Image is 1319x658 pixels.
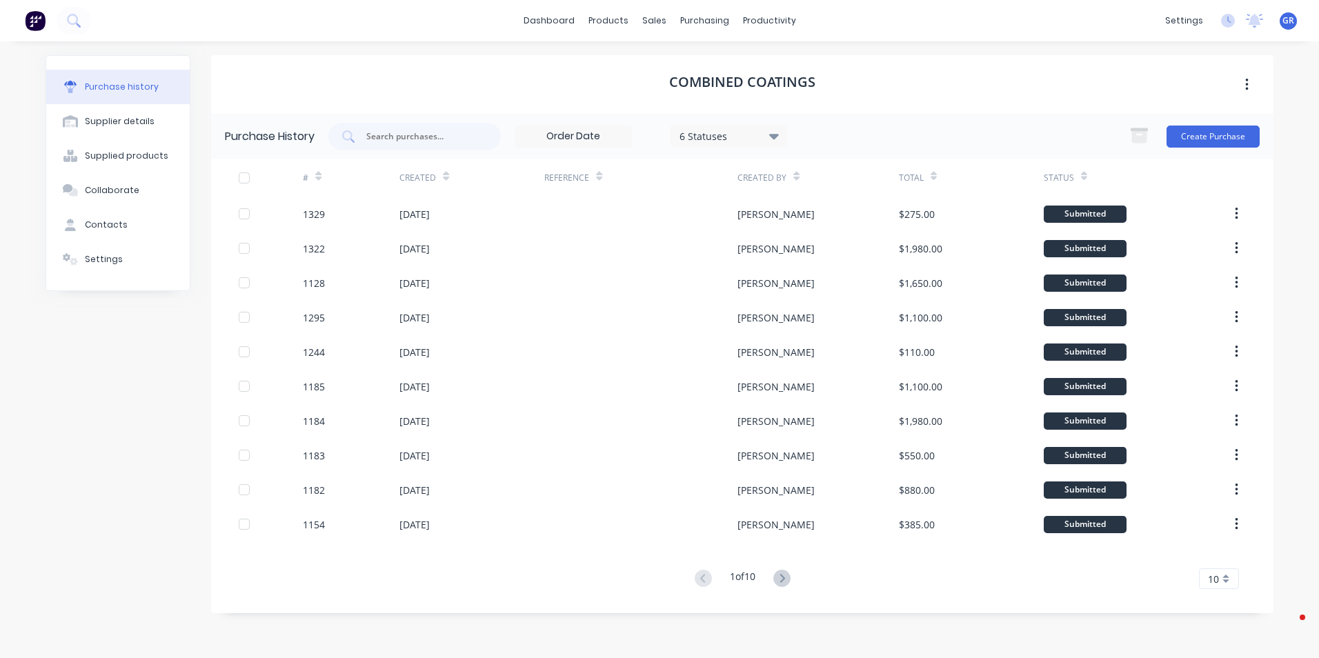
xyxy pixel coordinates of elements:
[303,241,325,256] div: 1322
[515,126,631,147] input: Order Date
[303,172,308,184] div: #
[736,10,803,31] div: productivity
[399,345,430,359] div: [DATE]
[303,517,325,532] div: 1154
[899,310,942,325] div: $1,100.00
[399,276,430,290] div: [DATE]
[46,104,190,139] button: Supplier details
[1044,240,1127,257] div: Submitted
[544,172,589,184] div: Reference
[899,448,935,463] div: $550.00
[303,483,325,497] div: 1182
[737,207,815,221] div: [PERSON_NAME]
[899,345,935,359] div: $110.00
[1044,206,1127,223] div: Submitted
[635,10,673,31] div: sales
[730,569,755,589] div: 1 of 10
[1282,14,1294,27] span: GR
[899,379,942,394] div: $1,100.00
[1044,481,1127,499] div: Submitted
[899,207,935,221] div: $275.00
[1044,343,1127,361] div: Submitted
[899,517,935,532] div: $385.00
[85,81,159,93] div: Purchase history
[517,10,582,31] a: dashboard
[1167,126,1260,148] button: Create Purchase
[399,172,436,184] div: Created
[737,241,815,256] div: [PERSON_NAME]
[737,414,815,428] div: [PERSON_NAME]
[582,10,635,31] div: products
[669,74,815,90] h1: Combined Coatings
[737,379,815,394] div: [PERSON_NAME]
[399,379,430,394] div: [DATE]
[1272,611,1305,644] iframe: Intercom live chat
[899,276,942,290] div: $1,650.00
[399,414,430,428] div: [DATE]
[399,310,430,325] div: [DATE]
[899,414,942,428] div: $1,980.00
[365,130,479,143] input: Search purchases...
[737,345,815,359] div: [PERSON_NAME]
[85,253,123,266] div: Settings
[85,150,168,162] div: Supplied products
[303,276,325,290] div: 1128
[737,310,815,325] div: [PERSON_NAME]
[1044,447,1127,464] div: Submitted
[303,345,325,359] div: 1244
[680,128,778,143] div: 6 Statuses
[899,172,924,184] div: Total
[303,379,325,394] div: 1185
[303,414,325,428] div: 1184
[303,448,325,463] div: 1183
[737,448,815,463] div: [PERSON_NAME]
[1044,378,1127,395] div: Submitted
[85,184,139,197] div: Collaborate
[85,219,128,231] div: Contacts
[399,241,430,256] div: [DATE]
[303,207,325,221] div: 1329
[673,10,736,31] div: purchasing
[1044,412,1127,430] div: Submitted
[46,242,190,277] button: Settings
[1044,309,1127,326] div: Submitted
[399,517,430,532] div: [DATE]
[1044,172,1074,184] div: Status
[46,173,190,208] button: Collaborate
[399,448,430,463] div: [DATE]
[225,128,315,145] div: Purchase History
[1208,572,1219,586] span: 10
[46,70,190,104] button: Purchase history
[303,310,325,325] div: 1295
[737,517,815,532] div: [PERSON_NAME]
[46,139,190,173] button: Supplied products
[25,10,46,31] img: Factory
[399,207,430,221] div: [DATE]
[737,172,786,184] div: Created By
[46,208,190,242] button: Contacts
[737,483,815,497] div: [PERSON_NAME]
[899,483,935,497] div: $880.00
[399,483,430,497] div: [DATE]
[1158,10,1210,31] div: settings
[85,115,155,128] div: Supplier details
[737,276,815,290] div: [PERSON_NAME]
[899,241,942,256] div: $1,980.00
[1044,516,1127,533] div: Submitted
[1044,275,1127,292] div: Submitted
